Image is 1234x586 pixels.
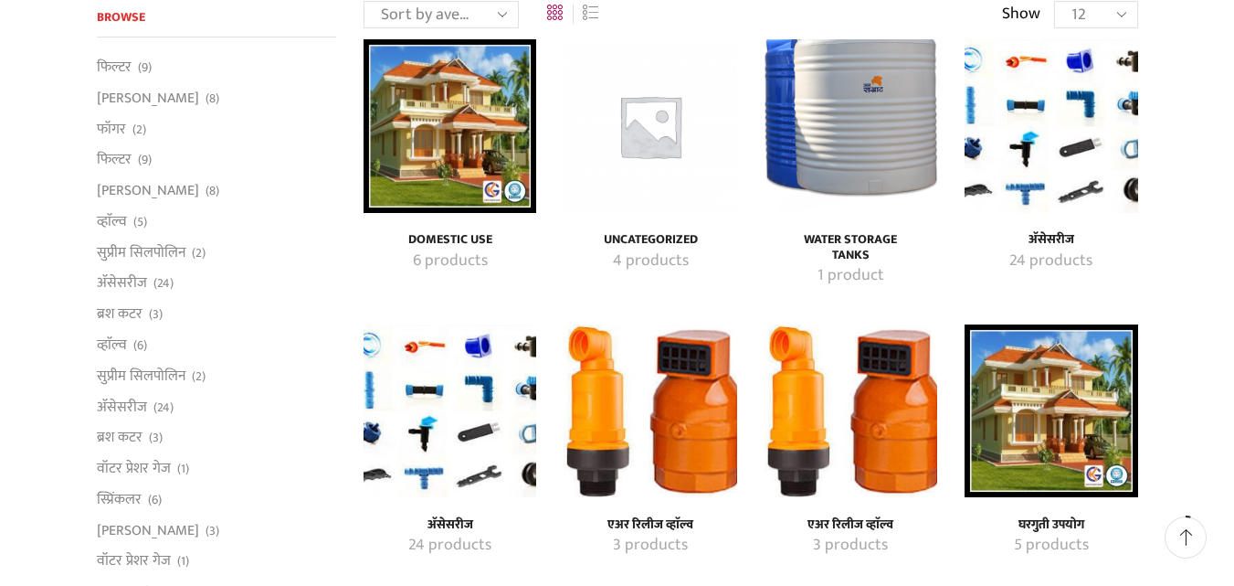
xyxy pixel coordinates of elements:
[97,113,126,144] a: फॉगर
[408,534,491,558] mark: 24 products
[817,264,884,288] mark: 1 product
[206,522,219,540] span: (3)
[97,484,142,515] a: स्प्रिंकलर
[97,206,127,237] a: व्हाॅल्व
[364,39,536,212] a: Visit product category Domestic Use
[413,250,488,273] mark: 6 products
[985,534,1117,558] a: Visit product category घरगुती उपयोग
[584,534,716,558] a: Visit product category एअर रिलीज व्हाॅल्व
[765,325,937,497] img: एअर रिलीज व्हाॅल्व
[97,515,199,546] a: [PERSON_NAME]
[138,151,152,169] span: (9)
[177,460,189,478] span: (1)
[97,391,147,422] a: अ‍ॅसेसरीज
[133,213,147,231] span: (5)
[564,325,736,497] a: Visit product category एअर रिलीज व्हाॅल्व
[785,517,917,533] a: Visit product category एअर रिलीज व्हाॅल्व
[985,517,1117,533] a: Visit product category घरगुती उपयोग
[985,250,1117,273] a: Visit product category अ‍ॅसेसरीज
[965,39,1137,212] a: Visit product category अ‍ॅसेसरीज
[97,57,132,82] a: फिल्टर
[97,268,147,299] a: अ‍ॅसेसरीज
[384,250,516,273] a: Visit product category Domestic Use
[177,552,189,570] span: (1)
[138,59,152,77] span: (9)
[564,325,736,497] img: एअर रिलीज व्हाॅल्व
[97,176,199,207] a: [PERSON_NAME]
[785,264,917,288] a: Visit product category Water Storage Tanks
[985,517,1117,533] h4: घरगुती उपयोग
[785,517,917,533] h4: एअर रिलीज व्हाॅल्व
[584,517,716,533] a: Visit product category एअर रिलीज व्हाॅल्व
[1002,3,1040,27] span: Show
[192,244,206,262] span: (2)
[97,237,185,268] a: सुप्रीम सिलपोलिन
[97,144,132,176] a: फिल्टर
[613,534,688,558] mark: 3 products
[384,534,516,558] a: Visit product category अ‍ॅसेसरीज
[965,39,1137,212] img: अ‍ॅसेसरीज
[97,82,199,113] a: [PERSON_NAME]
[564,39,736,212] img: Uncategorized
[765,325,937,497] a: Visit product category एअर रिलीज व्हाॅल्व
[584,232,716,248] a: Visit product category Uncategorized
[364,325,536,497] img: अ‍ॅसेसरीज
[785,232,917,263] h4: Water Storage Tanks
[985,232,1117,248] h4: अ‍ॅसेसरीज
[384,232,516,248] a: Visit product category Domestic Use
[153,399,174,417] span: (24)
[965,325,1137,497] a: Visit product category घरगुती उपयोग
[97,360,185,391] a: सुप्रीम सिलपोलिन
[564,39,736,212] a: Visit product category Uncategorized
[97,299,142,330] a: ब्रश कटर
[206,90,219,108] span: (8)
[965,325,1137,497] img: घरगुती उपयोग
[364,1,519,28] select: Shop order
[97,546,171,577] a: वॉटर प्रेशर गेज
[765,39,937,212] a: Visit product category Water Storage Tanks
[132,121,146,139] span: (2)
[148,491,162,509] span: (6)
[813,534,888,558] mark: 3 products
[613,250,689,273] mark: 4 products
[1009,250,1092,273] mark: 24 products
[364,39,536,212] img: Domestic Use
[384,517,516,533] h4: अ‍ॅसेसरीज
[384,232,516,248] h4: Domestic Use
[584,250,716,273] a: Visit product category Uncategorized
[153,274,174,293] span: (24)
[765,39,937,212] img: Water Storage Tanks
[97,453,171,485] a: वॉटर प्रेशर गेज
[97,422,142,453] a: ब्रश कटर
[149,429,163,447] span: (3)
[785,534,917,558] a: Visit product category एअर रिलीज व्हाॅल्व
[364,325,536,497] a: Visit product category अ‍ॅसेसरीज
[584,232,716,248] h4: Uncategorized
[192,368,206,386] span: (2)
[133,336,147,355] span: (6)
[785,232,917,263] a: Visit product category Water Storage Tanks
[1014,534,1089,558] mark: 5 products
[97,6,145,27] span: Browse
[384,517,516,533] a: Visit product category अ‍ॅसेसरीज
[985,232,1117,248] a: Visit product category अ‍ॅसेसरीज
[149,305,163,324] span: (3)
[97,330,127,361] a: व्हाॅल्व
[584,517,716,533] h4: एअर रिलीज व्हाॅल्व
[206,182,219,200] span: (8)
